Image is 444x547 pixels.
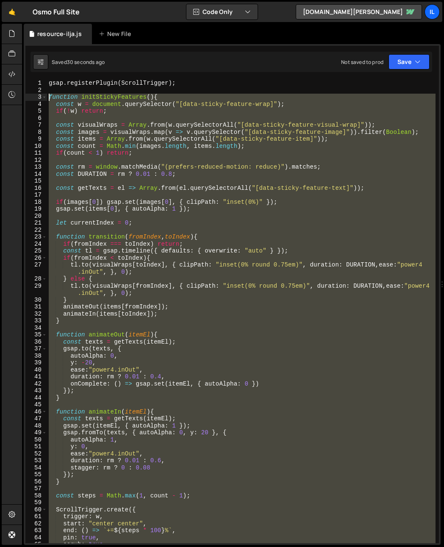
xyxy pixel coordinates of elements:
[25,506,47,514] div: 60
[25,241,47,248] div: 24
[25,401,47,408] div: 45
[25,261,47,275] div: 27
[25,303,47,311] div: 31
[25,178,47,185] div: 15
[25,171,47,178] div: 14
[186,4,258,19] button: Code Only
[25,471,47,478] div: 55
[25,317,47,325] div: 33
[25,255,47,262] div: 26
[25,199,47,206] div: 18
[52,58,105,66] div: Saved
[25,339,47,346] div: 36
[99,30,134,38] div: New File
[25,157,47,164] div: 12
[25,520,47,528] div: 62
[25,311,47,318] div: 32
[25,192,47,199] div: 17
[25,213,47,220] div: 20
[25,122,47,129] div: 7
[25,185,47,192] div: 16
[25,108,47,115] div: 5
[25,478,47,486] div: 56
[25,499,47,506] div: 59
[25,359,47,367] div: 39
[25,408,47,416] div: 46
[25,331,47,339] div: 35
[25,387,47,394] div: 43
[25,233,47,241] div: 23
[25,219,47,227] div: 21
[25,129,47,136] div: 8
[25,450,47,458] div: 52
[25,150,47,157] div: 11
[25,485,47,492] div: 57
[25,492,47,500] div: 58
[25,205,47,213] div: 19
[25,513,47,520] div: 61
[25,227,47,234] div: 22
[25,247,47,255] div: 25
[25,297,47,304] div: 30
[425,4,440,19] a: Il
[37,30,82,38] div: resource-ilja.js
[25,115,47,122] div: 6
[25,345,47,353] div: 37
[388,54,430,69] button: Save
[25,373,47,380] div: 41
[67,58,105,66] div: 30 seconds ago
[25,275,47,283] div: 28
[25,464,47,472] div: 54
[341,58,383,66] div: Not saved to prod
[296,4,422,19] a: [DOMAIN_NAME][PERSON_NAME]
[25,415,47,422] div: 47
[33,7,80,17] div: Osmo Full Site
[25,94,47,101] div: 3
[25,143,47,150] div: 10
[25,380,47,388] div: 42
[25,457,47,464] div: 53
[25,443,47,450] div: 51
[25,87,47,94] div: 2
[25,422,47,430] div: 48
[25,325,47,332] div: 34
[25,436,47,444] div: 50
[25,283,47,297] div: 29
[25,527,47,534] div: 63
[25,164,47,171] div: 13
[25,101,47,108] div: 4
[25,367,47,374] div: 40
[25,534,47,541] div: 64
[25,353,47,360] div: 38
[2,2,22,22] a: 🤙
[25,80,47,87] div: 1
[25,394,47,402] div: 44
[25,429,47,436] div: 49
[25,136,47,143] div: 9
